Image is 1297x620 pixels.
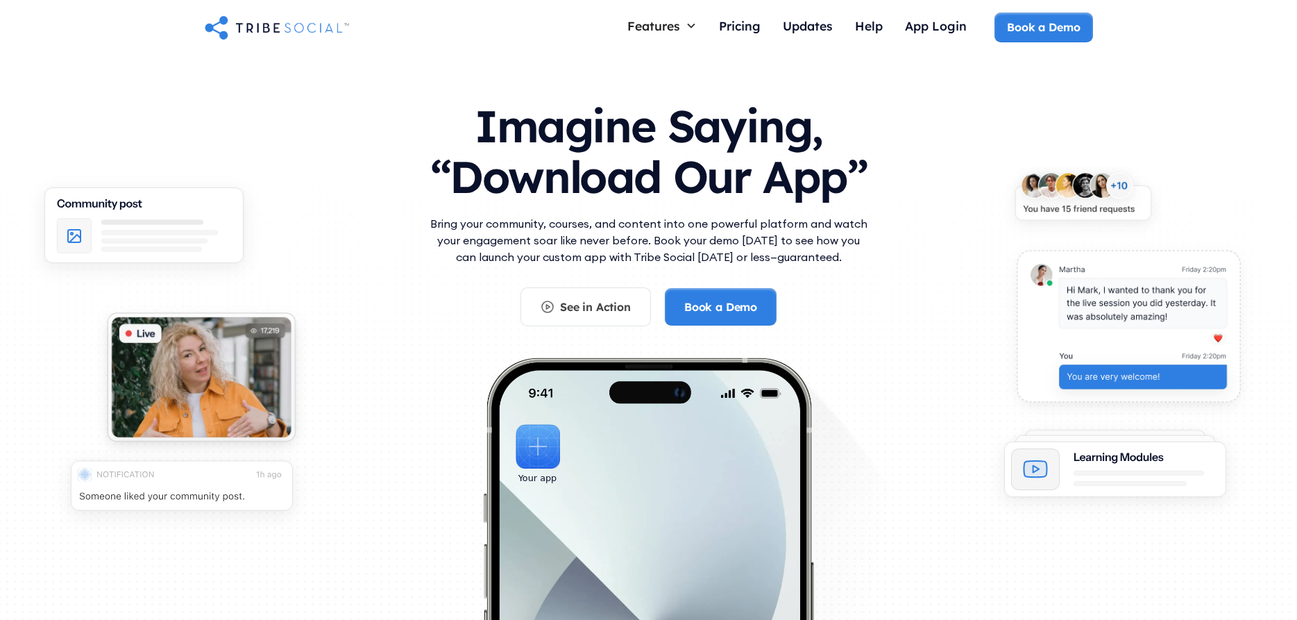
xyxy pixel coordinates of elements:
[518,471,557,486] div: Your app
[91,301,312,462] img: An illustration of Live video
[985,419,1245,521] img: An illustration of Learning Modules
[427,87,871,210] h1: Imagine Saying, “Download Our App”
[999,237,1258,425] img: An illustration of chat
[520,287,651,326] a: See in Action
[855,18,883,33] div: Help
[844,12,894,42] a: Help
[999,160,1167,241] img: An illustration of New friends requests
[665,288,777,326] a: Book a Demo
[772,12,844,42] a: Updates
[994,12,1092,42] a: Book a Demo
[205,13,349,41] a: home
[560,299,631,315] div: See in Action
[783,18,833,33] div: Updates
[627,18,680,33] div: Features
[616,12,708,39] div: Features
[26,174,262,287] img: An illustration of Community Feed
[719,18,761,33] div: Pricing
[905,18,967,33] div: App Login
[427,215,871,265] p: Bring your community, courses, and content into one powerful platform and watch your engagement s...
[894,12,978,42] a: App Login
[708,12,772,42] a: Pricing
[52,447,312,534] img: An illustration of push notification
